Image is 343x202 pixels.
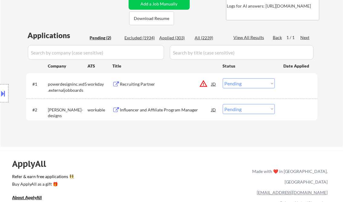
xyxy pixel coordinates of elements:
[12,195,42,200] u: About ApplyAll
[120,81,212,87] div: Recruiting Partner
[160,35,190,41] div: Applied (303)
[287,35,301,41] div: 1 / 1
[223,60,275,71] div: Status
[250,166,328,187] div: Made with ❤️ in [GEOGRAPHIC_DATA], [GEOGRAPHIC_DATA]
[200,79,208,88] button: warning_amber
[28,32,88,39] div: Applications
[113,63,217,69] div: Title
[120,107,212,113] div: Influencer and Affiliate Program Manager
[12,194,50,202] a: About ApplyAll
[211,78,217,89] div: JD
[12,159,53,169] div: ApplyAll
[170,45,314,60] input: Search by title (case sensitive)
[129,12,174,25] button: Download Resume
[234,35,266,41] div: View All Results
[257,190,328,195] a: [EMAIL_ADDRESS][DOMAIN_NAME]
[90,35,120,41] div: Pending (2)
[284,63,310,69] div: Date Applied
[301,35,310,41] div: Next
[12,182,73,187] div: Buy ApplyAll as a gift 🎁
[195,35,225,41] div: All (2239)
[125,35,155,41] div: Excluded (1934)
[12,175,126,181] a: Refer & earn free applications 👯‍♀️
[12,181,73,189] a: Buy ApplyAll as a gift 🎁
[273,35,283,41] div: Back
[211,104,217,115] div: JD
